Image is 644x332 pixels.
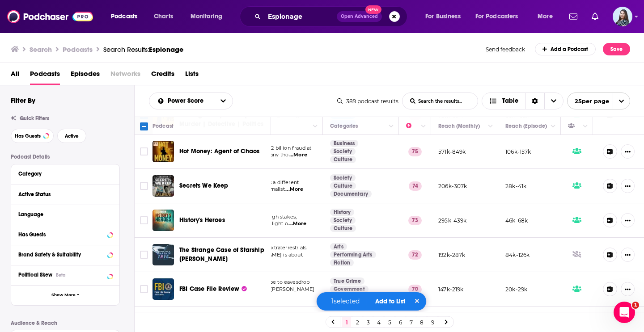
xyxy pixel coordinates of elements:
[264,9,337,24] input: Search podcasts, credits, & more...
[364,317,373,328] a: 3
[330,251,376,258] a: Performing Arts
[18,231,105,238] div: Has Guests
[525,93,544,109] div: Sort Direction
[428,317,437,328] a: 9
[330,217,356,224] a: Society
[567,92,630,109] button: open menu
[30,67,60,85] a: Podcasts
[18,191,106,198] div: Active Status
[153,210,174,231] img: History's Heroes
[248,6,416,27] div: Search podcasts, credits, & more...
[330,190,372,198] a: Documentary
[396,317,405,328] a: 6
[337,11,382,22] button: Open AdvancedNew
[15,134,41,139] span: Has Guests
[165,186,285,192] span: Australian secret. Jailbreak (Season 8): Journalist
[505,217,528,224] p: 46k-68k
[179,147,259,156] a: Hot Money: Agent of Chaos
[482,92,563,109] button: Choose View
[409,181,422,190] p: 74
[18,209,112,220] button: Language
[485,121,496,132] button: Column Actions
[63,45,93,54] h3: Podcasts
[613,7,632,26] img: User Profile
[18,189,112,200] button: Active Status
[502,98,518,104] span: Table
[153,278,174,300] img: FBI Case File Review
[57,129,86,143] button: Active
[11,285,119,305] button: Show More
[18,211,106,218] div: Language
[185,67,199,85] a: Lists
[621,282,635,296] button: Show More Button
[568,94,609,108] span: 25 per page
[65,134,79,139] span: Active
[330,121,358,131] div: Categories
[165,252,303,265] span: The Strange Case of Starship [PERSON_NAME] is about what co
[111,10,137,23] span: Podcasts
[365,5,381,14] span: New
[330,209,354,216] a: History
[11,67,19,85] a: All
[288,220,306,227] span: ...More
[531,9,564,24] button: open menu
[505,148,531,155] p: 106k-157k
[165,220,288,227] span: story-led history podcast feed that shines a light o
[505,182,526,190] p: 28k-41k
[330,243,347,250] a: Arts
[289,151,307,159] span: ...More
[153,141,174,162] img: Hot Money: Agent of Chaos
[149,98,214,104] button: open menu
[406,121,419,131] div: Power Score
[179,285,239,293] span: FBI Case File Review
[438,121,480,131] div: Reach (Monthly)
[140,147,148,155] span: Toggle select row
[374,317,383,328] a: 4
[20,115,49,122] span: Quick Filters
[214,93,233,109] button: open menu
[179,181,229,190] a: Secrets We Keep
[330,174,356,181] a: Society
[330,277,364,285] a: True Crime
[408,250,422,259] p: 72
[18,229,112,240] button: Has Guests
[140,251,148,259] span: Toggle select row
[330,140,358,147] a: Business
[330,225,356,232] a: Culture
[140,285,148,293] span: Toggle select row
[341,14,378,19] span: Open Advanced
[179,246,264,263] span: The Strange Case of Starship [PERSON_NAME]
[151,67,174,85] a: Credits
[407,317,415,328] a: 7
[613,7,632,26] button: Show profile menu
[51,293,76,298] span: Show More
[438,217,467,224] p: 295k-439k
[310,121,321,132] button: Column Actions
[425,10,461,23] span: For Business
[154,10,173,23] span: Charts
[330,182,356,189] a: Culture
[505,121,547,131] div: Reach (Episode)
[419,9,472,24] button: open menu
[153,175,174,197] img: Secrets We Keep
[105,9,149,24] button: open menu
[140,216,148,224] span: Toggle select row
[18,272,52,278] span: Political Skew
[56,272,66,278] div: Beta
[438,148,466,155] p: 571k-849k
[11,320,120,326] p: Audience & Reach
[438,251,466,259] p: 192k-287k
[11,129,54,143] button: Has Guests
[153,244,174,265] img: The Strange Case of Starship Iris
[566,9,581,24] a: Show notifications dropdown
[18,252,105,258] div: Brand Safety & Suitability
[18,249,112,260] button: Brand Safety & Suitability
[621,144,635,159] button: Show More Button
[7,8,93,25] img: Podchaser - Follow, Share and Rate Podcasts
